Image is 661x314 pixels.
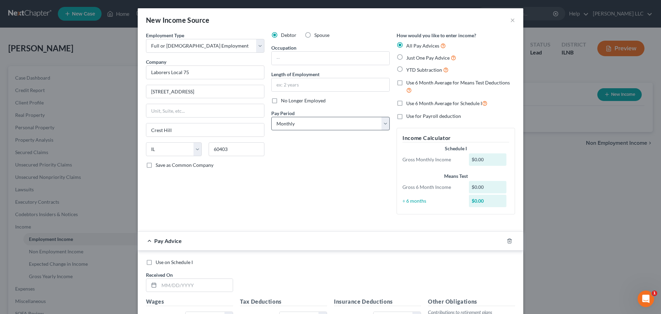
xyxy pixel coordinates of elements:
label: Length of Employment [271,71,319,78]
span: Employment Type [146,32,184,38]
span: Use for Payroll deduction [406,113,461,119]
div: ÷ 6 months [399,197,465,204]
div: $0.00 [469,153,507,166]
div: Means Test [402,173,509,180]
input: Enter zip... [209,142,264,156]
span: Received On [146,272,173,278]
span: YTD Subtraction [406,67,442,73]
div: Schedule I [402,145,509,152]
span: Debtor [281,32,296,38]
span: Spouse [314,32,329,38]
span: Pay Period [271,110,295,116]
h5: Other Obligations [428,297,515,306]
span: Save as Common Company [156,162,213,168]
input: MM/DD/YYYY [159,279,233,292]
span: Use 6 Month Average for Schedule I [406,100,482,106]
span: Use 6 Month Average for Means Test Deductions [406,80,510,85]
span: Use on Schedule I [156,259,193,265]
span: Pay Advice [154,237,182,244]
input: Enter city... [146,123,264,136]
iframe: Intercom live chat [638,291,654,307]
label: How would you like to enter income? [397,32,476,39]
label: Occupation [271,44,296,51]
span: 1 [652,291,657,296]
div: Gross Monthly Income [399,156,465,163]
div: $0.00 [469,195,507,207]
button: × [510,16,515,24]
h5: Insurance Deductions [334,297,421,306]
h5: Tax Deductions [240,297,327,306]
input: Search company by name... [146,65,264,79]
h5: Wages [146,297,233,306]
div: New Income Source [146,15,210,25]
span: No Longer Employed [281,98,326,103]
div: $0.00 [469,181,507,193]
div: Gross 6 Month Income [399,184,465,191]
input: Unit, Suite, etc... [146,104,264,117]
input: ex: 2 years [272,78,389,91]
input: Enter address... [146,85,264,98]
span: Company [146,59,166,65]
input: -- [272,52,389,65]
span: Just One Pay Advice [406,55,450,61]
span: All Pay Advices [406,43,439,49]
h5: Income Calculator [402,134,509,142]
